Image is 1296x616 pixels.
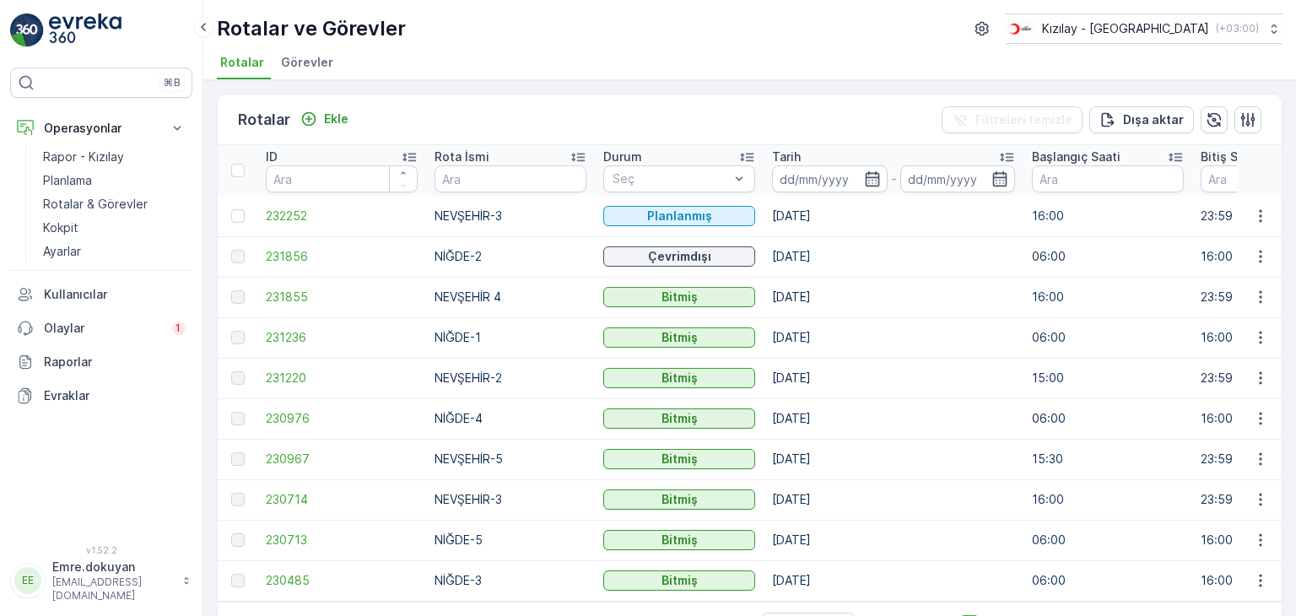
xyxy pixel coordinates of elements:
p: 06:00 [1032,329,1184,346]
p: Rapor - Kızılay [43,149,124,165]
p: Durum [603,149,642,165]
button: Kızılay - [GEOGRAPHIC_DATA](+03:00) [1006,14,1282,44]
p: Bitmiş [661,532,698,548]
div: Toggle Row Selected [231,533,245,547]
td: [DATE] [764,398,1023,439]
td: [DATE] [764,520,1023,560]
p: 15:00 [1032,370,1184,386]
td: [DATE] [764,236,1023,277]
div: Toggle Row Selected [231,209,245,223]
p: Olaylar [44,320,162,337]
button: Dışa aktar [1089,106,1194,133]
button: Bitmiş [603,287,755,307]
p: Bitiş Saati [1201,149,1260,165]
a: 230485 [266,572,418,589]
p: 16:00 [1032,208,1184,224]
img: logo [10,14,44,47]
button: Bitmiş [603,570,755,591]
p: Planlanmış [647,208,712,224]
p: 06:00 [1032,532,1184,548]
p: NİĞDE-2 [435,248,586,265]
a: Rotalar & Görevler [36,192,192,216]
p: Rota İsmi [435,149,489,165]
input: Ara [266,165,418,192]
span: 230713 [266,532,418,548]
button: Operasyonlar [10,111,192,145]
td: [DATE] [764,358,1023,398]
button: EEEmre.dokuyan[EMAIL_ADDRESS][DOMAIN_NAME] [10,559,192,602]
p: Kullanıcılar [44,286,186,303]
p: 06:00 [1032,572,1184,589]
button: Bitmiş [603,368,755,388]
div: Toggle Row Selected [231,290,245,304]
div: Toggle Row Selected [231,493,245,506]
p: [EMAIL_ADDRESS][DOMAIN_NAME] [52,575,174,602]
a: 231220 [266,370,418,386]
td: [DATE] [764,196,1023,236]
p: ⌘B [164,76,181,89]
a: Olaylar1 [10,311,192,345]
img: logo_light-DOdMpM7g.png [49,14,121,47]
div: Toggle Row Selected [231,574,245,587]
p: Bitmiş [661,572,698,589]
div: Toggle Row Selected [231,452,245,466]
a: Rapor - Kızılay [36,145,192,169]
p: NİĞDE-4 [435,410,586,427]
input: dd/mm/yyyy [900,165,1016,192]
p: Kokpit [43,219,78,236]
img: k%C4%B1z%C4%B1lay_D5CCths_t1JZB0k.png [1006,19,1035,38]
p: Bitmiş [661,410,698,427]
td: [DATE] [764,317,1023,358]
div: Toggle Row Selected [231,412,245,425]
p: Ayarlar [43,243,81,260]
a: 232252 [266,208,418,224]
span: Rotalar [220,54,264,71]
p: Bitmiş [661,370,698,386]
p: Emre.dokuyan [52,559,174,575]
div: Toggle Row Selected [231,250,245,263]
a: Ayarlar [36,240,192,263]
p: NEVŞEHİR-2 [435,370,586,386]
button: Bitmiş [603,530,755,550]
p: Çevrimdışı [648,248,711,265]
p: Evraklar [44,387,186,404]
p: Filtreleri temizle [975,111,1072,128]
p: Bitmiş [661,451,698,467]
p: Raporlar [44,354,186,370]
input: Ara [435,165,586,192]
span: 231855 [266,289,418,305]
a: Planlama [36,169,192,192]
button: Bitmiş [603,408,755,429]
a: 230967 [266,451,418,467]
p: Başlangıç Saati [1032,149,1120,165]
p: NİĞDE-5 [435,532,586,548]
a: Raporlar [10,345,192,379]
p: Bitmiş [661,329,698,346]
input: dd/mm/yyyy [772,165,888,192]
p: Operasyonlar [44,120,159,137]
p: 15:30 [1032,451,1184,467]
p: 1 [175,322,182,335]
p: Ekle [324,111,348,127]
div: Toggle Row Selected [231,371,245,385]
p: NEVŞEHİR-3 [435,491,586,508]
p: Dışa aktar [1123,111,1184,128]
td: [DATE] [764,560,1023,601]
button: Planlanmış [603,206,755,226]
p: ID [266,149,278,165]
td: [DATE] [764,439,1023,479]
input: Ara [1032,165,1184,192]
a: 230976 [266,410,418,427]
p: Rotalar ve Görevler [217,15,406,42]
p: NEVŞEHİR-3 [435,208,586,224]
button: Bitmiş [603,449,755,469]
button: Filtreleri temizle [942,106,1083,133]
p: Kızılay - [GEOGRAPHIC_DATA] [1042,20,1209,37]
p: ( +03:00 ) [1216,22,1259,35]
a: 230714 [266,491,418,508]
